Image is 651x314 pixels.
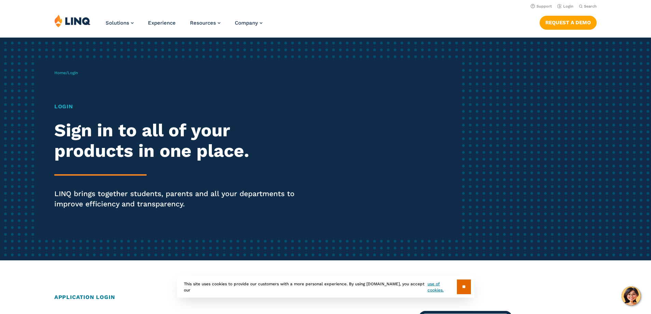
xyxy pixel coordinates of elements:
button: Hello, have a question? Let’s chat. [622,286,641,305]
span: Search [584,4,597,9]
p: LINQ brings together students, parents and all your departments to improve efficiency and transpa... [54,189,305,209]
a: Login [557,4,573,9]
a: Solutions [106,20,134,26]
a: use of cookies. [428,281,457,293]
span: / [54,70,78,75]
span: Company [235,20,258,26]
nav: Button Navigation [540,14,597,29]
div: This site uses cookies to provide our customers with a more personal experience. By using [DOMAIN... [177,276,474,298]
nav: Primary Navigation [106,14,262,37]
a: Support [531,4,552,9]
span: Resources [190,20,216,26]
img: LINQ | K‑12 Software [54,14,91,27]
h1: Login [54,103,305,111]
a: Experience [148,20,176,26]
h2: Sign in to all of your products in one place. [54,120,305,161]
a: Home [54,70,66,75]
a: Resources [190,20,220,26]
span: Login [68,70,78,75]
a: Company [235,20,262,26]
span: Solutions [106,20,129,26]
a: Request a Demo [540,16,597,29]
button: Open Search Bar [579,4,597,9]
